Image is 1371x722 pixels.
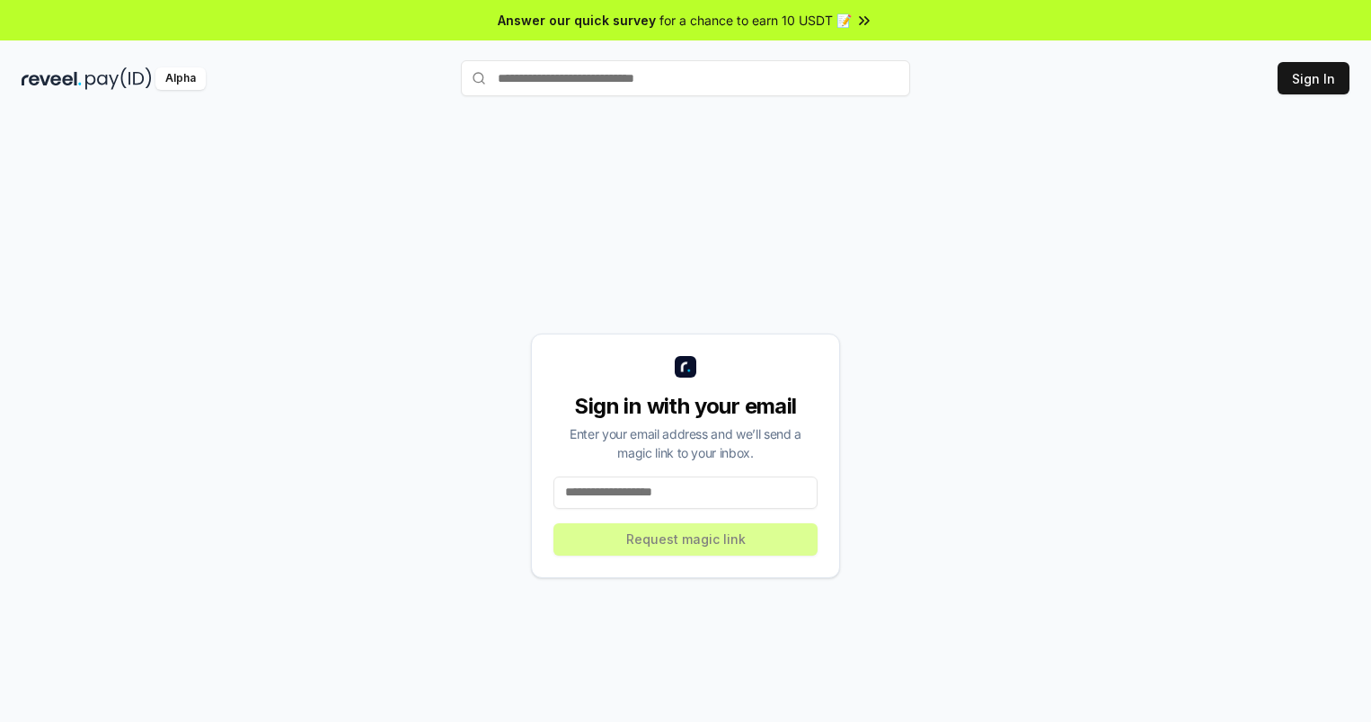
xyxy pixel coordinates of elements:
div: Sign in with your email [553,392,818,421]
span: Answer our quick survey [498,11,656,30]
img: logo_small [675,356,696,378]
div: Alpha [155,67,206,90]
img: reveel_dark [22,67,82,90]
div: Enter your email address and we’ll send a magic link to your inbox. [553,424,818,462]
span: for a chance to earn 10 USDT 📝 [659,11,852,30]
button: Sign In [1278,62,1349,94]
img: pay_id [85,67,152,90]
